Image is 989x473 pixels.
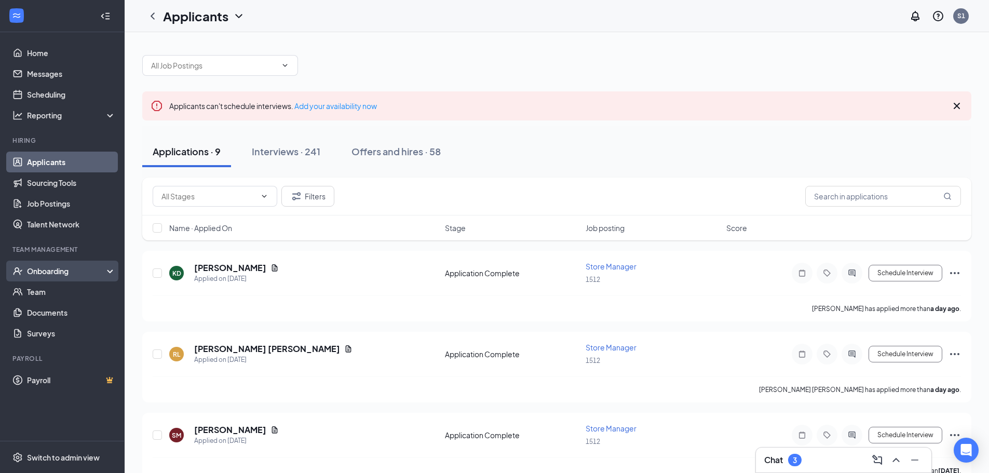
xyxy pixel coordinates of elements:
svg: ActiveChat [846,431,858,439]
a: Documents [27,302,116,323]
div: SM [172,431,181,440]
svg: ChevronLeft [146,10,159,22]
a: PayrollCrown [27,370,116,390]
svg: Error [151,100,163,112]
button: Filter Filters [281,186,334,207]
div: Open Intercom Messenger [954,438,979,463]
h5: [PERSON_NAME] [PERSON_NAME] [194,343,340,355]
div: Team Management [12,245,114,254]
div: S1 [957,11,965,20]
div: Hiring [12,136,114,145]
svg: ChevronDown [281,61,289,70]
div: Switch to admin view [27,452,100,463]
p: [PERSON_NAME] [PERSON_NAME] has applied more than . [759,385,961,394]
h3: Chat [764,454,783,466]
button: ComposeMessage [869,452,886,468]
svg: Ellipses [949,429,961,441]
div: Application Complete [445,349,579,359]
div: Application Complete [445,268,579,278]
svg: Note [796,431,808,439]
span: Job posting [586,223,625,233]
svg: Notifications [909,10,922,22]
svg: Document [344,345,353,353]
p: [PERSON_NAME] has applied more than . [812,304,961,313]
span: Score [726,223,747,233]
a: Add your availability now [294,101,377,111]
a: Job Postings [27,193,116,214]
span: Store Manager [586,343,636,352]
svg: ActiveChat [846,269,858,277]
b: a day ago [930,386,959,394]
svg: Document [270,264,279,272]
svg: Tag [821,269,833,277]
span: Stage [445,223,466,233]
span: Store Manager [586,262,636,271]
div: Onboarding [27,266,107,276]
svg: UserCheck [12,266,23,276]
svg: Collapse [100,11,111,21]
svg: QuestionInfo [932,10,944,22]
span: 1512 [586,438,600,445]
a: Sourcing Tools [27,172,116,193]
div: Reporting [27,110,116,120]
div: Offers and hires · 58 [351,145,441,158]
svg: ActiveChat [846,350,858,358]
svg: MagnifyingGlass [943,192,952,200]
a: Surveys [27,323,116,344]
span: Name · Applied On [169,223,232,233]
div: Interviews · 241 [252,145,320,158]
svg: WorkstreamLogo [11,10,22,21]
h5: [PERSON_NAME] [194,424,266,436]
div: Payroll [12,354,114,363]
svg: ComposeMessage [871,454,884,466]
h5: [PERSON_NAME] [194,262,266,274]
button: Schedule Interview [869,265,942,281]
div: Applied on [DATE] [194,355,353,365]
svg: Filter [290,190,303,202]
div: Applied on [DATE] [194,274,279,284]
svg: Note [796,350,808,358]
a: Team [27,281,116,302]
h1: Applicants [163,7,228,25]
button: Minimize [906,452,923,468]
div: RL [173,350,180,359]
button: Schedule Interview [869,346,942,362]
svg: Settings [12,452,23,463]
span: Store Manager [586,424,636,433]
svg: Note [796,269,808,277]
svg: Cross [951,100,963,112]
b: a day ago [930,305,959,313]
a: Messages [27,63,116,84]
svg: Document [270,426,279,434]
div: Applied on [DATE] [194,436,279,446]
a: Applicants [27,152,116,172]
input: All Job Postings [151,60,277,71]
a: Scheduling [27,84,116,105]
span: Applicants can't schedule interviews. [169,101,377,111]
svg: Ellipses [949,348,961,360]
a: Talent Network [27,214,116,235]
svg: ChevronDown [233,10,245,22]
input: Search in applications [805,186,961,207]
svg: Ellipses [949,267,961,279]
svg: ChevronUp [890,454,902,466]
div: 3 [793,456,797,465]
div: Applications · 9 [153,145,221,158]
div: Application Complete [445,430,579,440]
button: ChevronUp [888,452,904,468]
span: 1512 [586,357,600,364]
button: Schedule Interview [869,427,942,443]
svg: Analysis [12,110,23,120]
span: 1512 [586,276,600,283]
input: All Stages [161,191,256,202]
svg: ChevronDown [260,192,268,200]
div: KD [172,269,181,278]
a: Home [27,43,116,63]
svg: Tag [821,431,833,439]
svg: Minimize [909,454,921,466]
svg: Tag [821,350,833,358]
